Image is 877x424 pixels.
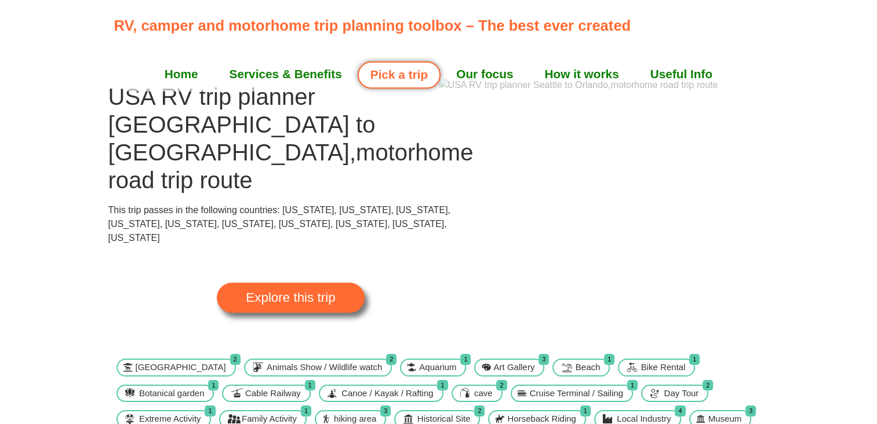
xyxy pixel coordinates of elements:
a: How it works [529,60,634,89]
span: 2 [496,380,507,391]
span: 3 [538,354,549,365]
span: 4 [675,405,685,416]
a: Useful Info [635,60,728,89]
span: Bike Rental [638,361,689,374]
span: Art Gallery [490,361,537,374]
span: Cruise Terminal / Sailing [527,387,626,400]
span: Botanical garden [136,387,208,400]
span: [GEOGRAPHIC_DATA] [133,361,229,374]
span: 1 [627,380,638,391]
span: 1 [301,405,311,416]
a: Explore this trip [217,283,364,313]
span: 2 [230,354,241,365]
span: 2 [386,354,396,365]
h1: USA RV trip planner [GEOGRAPHIC_DATA] to [GEOGRAPHIC_DATA],motorhome road trip route [108,83,474,194]
span: Cable Railway [242,387,304,400]
span: cave [471,387,496,400]
p: RV, camper and motorhome trip planning toolbox – The best ever created [114,14,769,36]
span: 1 [460,354,471,365]
span: 1 [580,405,591,416]
span: 1 [604,354,614,365]
span: 3 [745,405,756,416]
a: Pick a trip [358,61,441,89]
span: 2 [474,405,485,416]
span: 1 [305,380,315,391]
span: 1 [689,354,700,365]
a: Services & Benefits [214,60,358,89]
span: Canoe / Kayak / Rafting [339,387,436,400]
span: 1 [205,405,215,416]
span: Aquarium [416,361,459,374]
span: 1 [437,380,447,391]
span: This trip passes in the following countries: [US_STATE], [US_STATE], [US_STATE], [US_STATE], [US_... [108,205,450,243]
span: 3 [380,405,391,416]
span: Animals Show / Wildlife watch [264,361,385,374]
span: Day Tour [661,387,701,400]
a: Our focus [441,60,529,89]
span: Beach [573,361,603,374]
nav: Menu [114,60,763,89]
span: 2 [703,380,713,391]
span: Explore this trip [246,291,335,304]
span: 1 [208,380,219,391]
a: Home [149,60,214,89]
